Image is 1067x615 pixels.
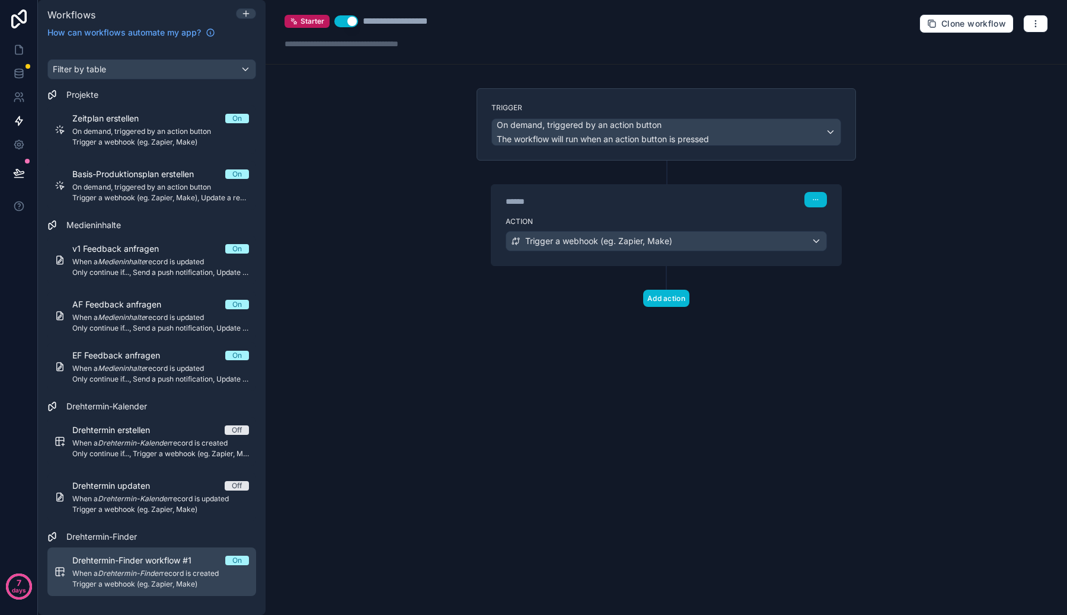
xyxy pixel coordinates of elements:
a: How can workflows automate my app? [43,27,220,39]
button: Trigger a webhook (eg. Zapier, Make) [506,231,827,251]
p: 7 [17,577,21,589]
button: On demand, triggered by an action buttonThe workflow will run when an action button is pressed [491,118,841,146]
label: Action [506,217,827,226]
p: days [12,582,26,598]
span: Workflows [47,9,95,21]
span: On demand, triggered by an action button [497,119,662,131]
span: Starter [301,17,324,26]
button: Add action [643,290,689,307]
span: How can workflows automate my app? [47,27,201,39]
span: The workflow will run when an action button is pressed [497,134,709,144]
span: Trigger a webhook (eg. Zapier, Make) [525,235,672,247]
span: Clone workflow [941,18,1006,29]
button: Clone workflow [919,14,1014,33]
label: Trigger [491,103,841,113]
